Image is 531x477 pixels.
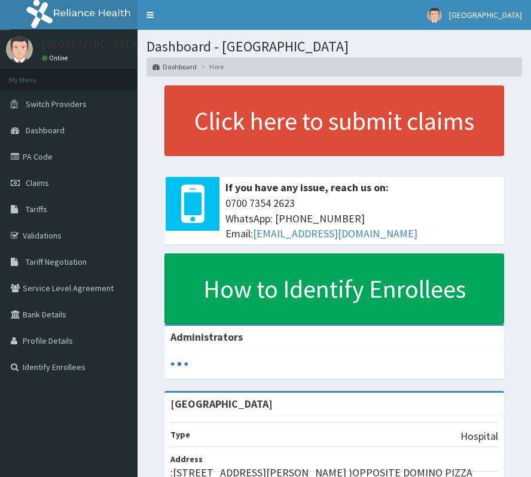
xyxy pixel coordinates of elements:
a: How to Identify Enrollees [164,253,504,324]
span: Claims [26,178,49,188]
img: User Image [6,36,33,63]
img: User Image [427,8,442,23]
b: Administrators [170,330,243,344]
li: Here [198,62,224,72]
h1: Dashboard - [GEOGRAPHIC_DATA] [147,39,522,54]
strong: [GEOGRAPHIC_DATA] [170,397,273,411]
a: Click here to submit claims [164,85,504,156]
span: Switch Providers [26,99,87,109]
b: Type [170,429,190,440]
span: [GEOGRAPHIC_DATA] [449,10,522,20]
a: [EMAIL_ADDRESS][DOMAIN_NAME] [253,227,417,240]
b: If you have any issue, reach us on: [225,181,389,194]
p: Hospital [460,429,498,444]
b: Address [170,454,203,464]
a: Dashboard [152,62,197,72]
span: 0700 7354 2623 WhatsApp: [PHONE_NUMBER] Email: [225,195,498,241]
svg: audio-loading [170,355,188,373]
span: Dashboard [26,125,65,136]
span: Tariffs [26,204,47,215]
p: [GEOGRAPHIC_DATA] [42,39,141,50]
a: Online [42,54,71,62]
span: Tariff Negotiation [26,256,87,267]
